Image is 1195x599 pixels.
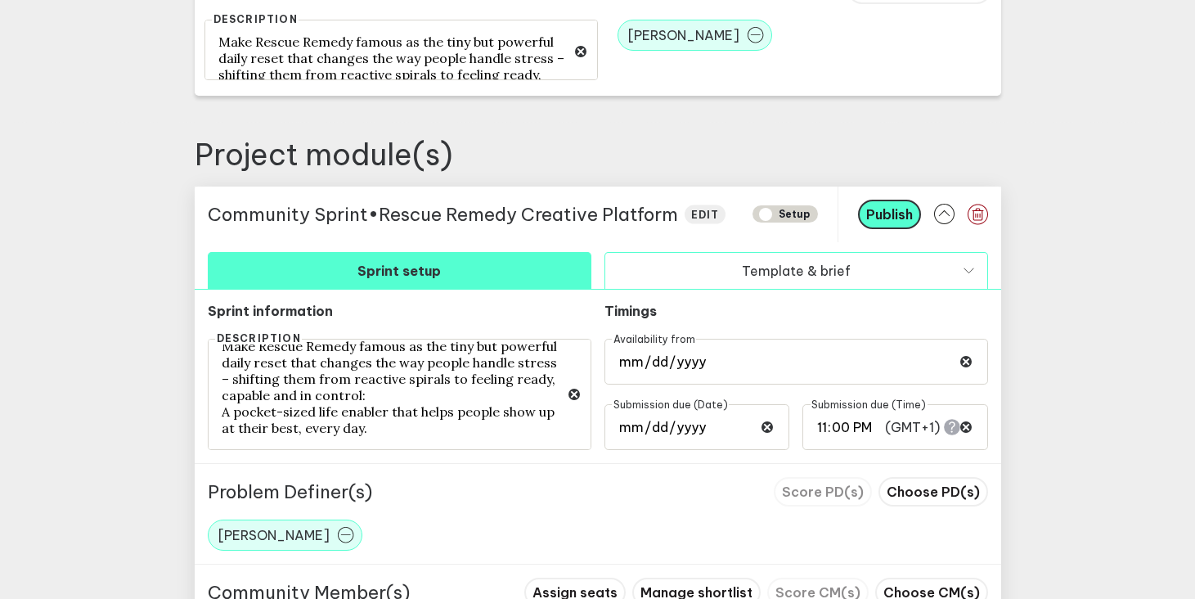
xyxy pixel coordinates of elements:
button: Sprint setup [208,252,591,289]
span: Availability from [612,332,696,345]
button: Choose PD(s) [878,477,988,507]
p: Sprint information [208,303,591,319]
label: Description [212,14,299,25]
span: Choose PD(s) [887,484,980,500]
button: Publish [858,200,921,229]
button: [PERSON_NAME] [618,20,773,51]
textarea: Make Rescue Remedy famous as the tiny but powerful daily reset that changes the way people handle... [204,20,598,80]
span: [PERSON_NAME] [218,527,330,543]
span: SETUP [752,205,818,223]
span: Submission due (Time) [811,398,928,410]
textarea: Make Rescue Remedy famous as the tiny but powerful daily reset that changes the way people handle... [208,339,591,450]
button: Template & brief [604,252,988,289]
button: edit [685,205,726,223]
span: Community Sprint • [208,203,379,226]
span: Publish [866,206,913,223]
span: ( GMT+1 ) [885,418,940,435]
p: Problem Definer(s) [208,480,372,503]
p: Timings [604,303,790,319]
label: Description [215,333,302,345]
h2: Project module(s) [195,136,1001,173]
button: [PERSON_NAME] [208,520,363,551]
span: Submission due (Date) [612,398,729,410]
span: Rescue Remedy Creative Platform [379,203,678,226]
span: [PERSON_NAME] [628,27,739,43]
